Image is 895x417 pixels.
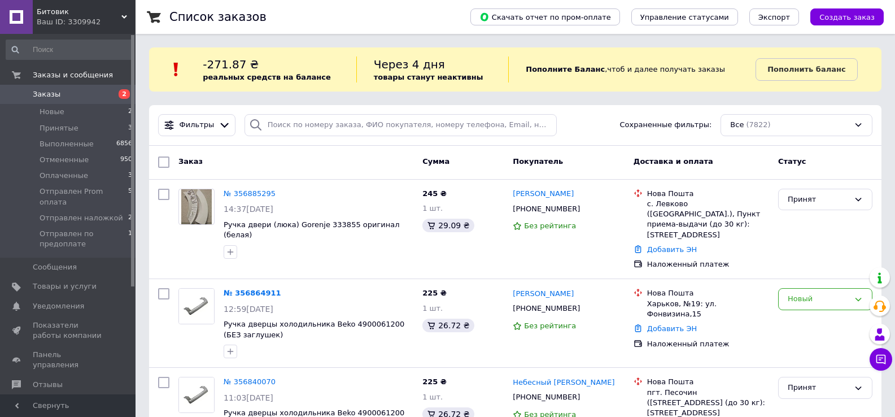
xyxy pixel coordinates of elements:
span: Отмененные [40,155,89,165]
a: № 356864911 [224,289,281,297]
a: Ручка двери (люка) Gorenje 333855 оригинал (белая) [224,220,400,240]
a: [PERSON_NAME] [513,289,574,299]
span: 950 [120,155,132,165]
span: Фильтры [180,120,215,131]
span: Отправлен по предоплате [40,229,128,249]
div: Принят [788,382,849,394]
div: 26.72 ₴ [422,319,474,332]
b: Пополнить баланс [767,65,845,73]
span: Оплаченные [40,171,88,181]
a: Фото товару [178,189,215,225]
span: Отправлен Prom оплата [40,186,128,207]
span: Покупатель [513,157,563,166]
input: Поиск [6,40,133,60]
span: Битовик [37,7,121,17]
span: Скачать отчет по пром-оплате [479,12,611,22]
span: Все [730,120,744,131]
div: Нова Пошта [647,377,769,387]
input: Поиск по номеру заказа, ФИО покупателя, номеру телефона, Email, номеру накладной [245,114,557,136]
a: [PERSON_NAME] [513,189,574,199]
div: Принят [788,194,849,206]
div: Ваш ID: 3309942 [37,17,136,27]
span: 1 [128,229,132,249]
span: Показатели работы компании [33,320,104,341]
a: Создать заказ [799,12,884,21]
h1: Список заказов [169,10,267,24]
div: Нова Пошта [647,189,769,199]
span: 3 [128,171,132,181]
img: Фото товару [181,189,212,224]
span: Уведомления [33,301,84,311]
span: 225 ₴ [422,289,447,297]
span: Сохраненные фильтры: [620,120,712,131]
a: Фото товару [178,377,215,413]
div: , чтоб и далее получать заказы [508,57,756,82]
img: :exclamation: [168,61,185,78]
a: Фото товару [178,288,215,324]
span: Новые [40,107,64,117]
span: [PHONE_NUMBER] [513,393,580,401]
img: Фото товару [179,289,214,324]
span: 1 шт. [422,304,443,312]
span: Создать заказ [819,13,875,21]
span: 12:59[DATE] [224,305,273,314]
a: Добавить ЭН [647,324,697,333]
span: 14:37[DATE] [224,205,273,214]
span: Статус [778,157,806,166]
div: Наложенный платеж [647,259,769,270]
span: Отправлен наложкой [40,213,123,223]
div: Нова Пошта [647,288,769,298]
span: Через 4 дня [374,58,445,71]
button: Чат с покупателем [870,348,892,371]
button: Экспорт [749,8,799,25]
b: реальных средств на балансе [203,73,331,81]
span: [PHONE_NUMBER] [513,304,580,312]
button: Создать заказ [810,8,884,25]
span: Экспорт [758,13,790,21]
span: Заказ [178,157,203,166]
div: Харьков, №19: ул. Фонвизина,15 [647,299,769,319]
button: Скачать отчет по пром-оплате [470,8,620,25]
span: 11:03[DATE] [224,393,273,402]
span: 2 [128,107,132,117]
div: 29.09 ₴ [422,219,474,232]
span: Ручка дверцы холодильника Beko 4900061200 (БЕЗ заглушек) [224,320,404,339]
span: Принятые [40,123,78,133]
a: № 356885295 [224,189,276,198]
span: Сумма [422,157,449,166]
a: № 356840070 [224,377,276,386]
span: Заказы и сообщения [33,70,113,80]
span: 5 [128,186,132,207]
div: с. Левково ([GEOGRAPHIC_DATA].), Пункт приема-выдачи (до 30 кг): [STREET_ADDRESS] [647,199,769,240]
span: Заказы [33,89,60,99]
b: товары станут неактивны [374,73,483,81]
span: Сообщения [33,262,77,272]
div: Наложенный платеж [647,339,769,349]
span: Без рейтинга [524,221,576,230]
div: Новый [788,293,849,305]
span: 245 ₴ [422,189,447,198]
span: 3 [128,123,132,133]
span: 1 шт. [422,204,443,212]
a: Пополнить баланс [756,58,857,81]
span: 225 ₴ [422,377,447,386]
span: 2 [128,213,132,223]
button: Управление статусами [631,8,738,25]
span: 2 [119,89,130,99]
span: -271.87 ₴ [203,58,259,71]
span: 1 шт. [422,393,443,401]
span: Товары и услуги [33,281,97,292]
span: Управление статусами [640,13,729,21]
b: Пополните Баланс [526,65,605,73]
a: Добавить ЭН [647,245,697,254]
span: Без рейтинга [524,322,576,330]
span: Панель управления [33,350,104,370]
span: 6856 [116,139,132,149]
span: Выполненные [40,139,94,149]
span: Доставка и оплата [634,157,713,166]
span: Отзывы [33,380,63,390]
img: Фото товару [179,377,214,412]
a: Небесный [PERSON_NAME] [513,377,614,388]
span: (7822) [746,120,770,129]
